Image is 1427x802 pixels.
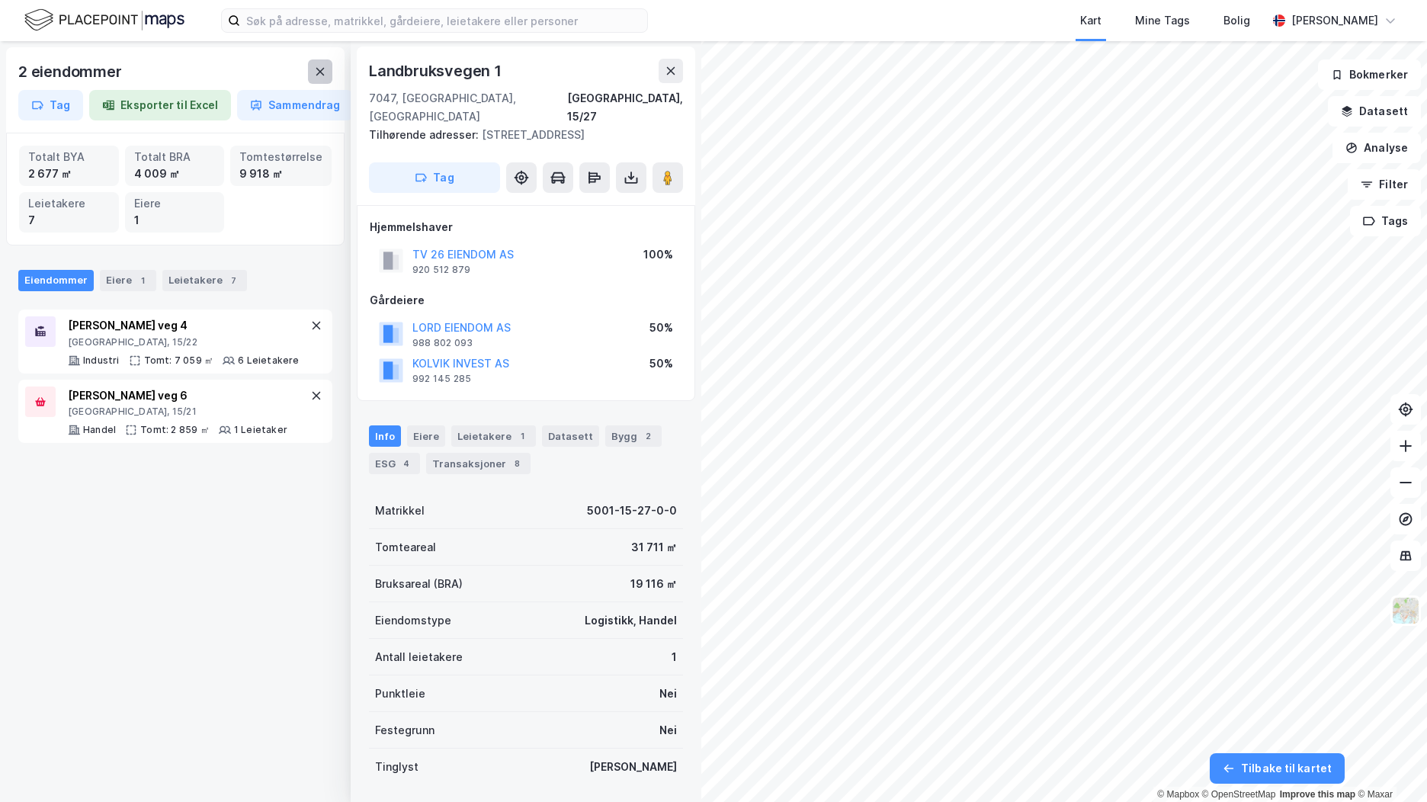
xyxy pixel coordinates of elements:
[83,354,120,367] div: Industri
[1210,753,1345,784] button: Tilbake til kartet
[672,648,677,666] div: 1
[369,425,401,447] div: Info
[162,270,247,291] div: Leietakere
[369,128,482,141] span: Tilhørende adresser:
[1351,729,1427,802] iframe: Chat Widget
[1328,96,1421,127] button: Datasett
[68,406,287,418] div: [GEOGRAPHIC_DATA], 15/21
[659,685,677,703] div: Nei
[375,611,451,630] div: Eiendomstype
[1202,789,1276,800] a: OpenStreetMap
[649,354,673,373] div: 50%
[567,89,683,126] div: [GEOGRAPHIC_DATA], 15/27
[234,424,287,436] div: 1 Leietaker
[134,212,216,229] div: 1
[1391,596,1420,625] img: Z
[18,90,83,120] button: Tag
[238,354,299,367] div: 6 Leietakere
[28,149,110,165] div: Totalt BYA
[369,59,505,83] div: Landbruksvegen 1
[1348,169,1421,200] button: Filter
[89,90,231,120] button: Eksporter til Excel
[1318,59,1421,90] button: Bokmerker
[375,502,425,520] div: Matrikkel
[605,425,662,447] div: Bygg
[28,195,110,212] div: Leietakere
[585,611,677,630] div: Logistikk, Handel
[1080,11,1102,30] div: Kart
[649,319,673,337] div: 50%
[451,425,536,447] div: Leietakere
[134,195,216,212] div: Eiere
[369,162,500,193] button: Tag
[631,538,677,557] div: 31 711 ㎡
[1291,11,1378,30] div: [PERSON_NAME]
[1280,789,1355,800] a: Improve this map
[659,721,677,739] div: Nei
[1351,729,1427,802] div: Kontrollprogram for chat
[144,354,214,367] div: Tomt: 7 059 ㎡
[640,428,656,444] div: 2
[1157,789,1199,800] a: Mapbox
[375,575,463,593] div: Bruksareal (BRA)
[83,424,116,436] div: Handel
[589,758,677,776] div: [PERSON_NAME]
[509,456,524,471] div: 8
[240,9,647,32] input: Søk på adresse, matrikkel, gårdeiere, leietakere eller personer
[1135,11,1190,30] div: Mine Tags
[630,575,677,593] div: 19 116 ㎡
[375,648,463,666] div: Antall leietakere
[370,218,682,236] div: Hjemmelshaver
[237,90,353,120] button: Sammendrag
[369,126,671,144] div: [STREET_ADDRESS]
[515,428,530,444] div: 1
[1350,206,1421,236] button: Tags
[375,685,425,703] div: Punktleie
[140,424,210,436] div: Tomt: 2 859 ㎡
[134,149,216,165] div: Totalt BRA
[542,425,599,447] div: Datasett
[370,291,682,310] div: Gårdeiere
[369,89,567,126] div: 7047, [GEOGRAPHIC_DATA], [GEOGRAPHIC_DATA]
[369,453,420,474] div: ESG
[399,456,414,471] div: 4
[28,212,110,229] div: 7
[28,165,110,182] div: 2 677 ㎡
[375,721,435,739] div: Festegrunn
[426,453,531,474] div: Transaksjoner
[239,165,322,182] div: 9 918 ㎡
[68,336,300,348] div: [GEOGRAPHIC_DATA], 15/22
[226,273,241,288] div: 7
[1223,11,1250,30] div: Bolig
[68,387,287,405] div: [PERSON_NAME] veg 6
[239,149,322,165] div: Tomtestørrelse
[412,337,473,349] div: 988 802 093
[643,245,673,264] div: 100%
[407,425,445,447] div: Eiere
[135,273,150,288] div: 1
[375,758,418,776] div: Tinglyst
[587,502,677,520] div: 5001-15-27-0-0
[412,373,471,385] div: 992 145 285
[68,316,300,335] div: [PERSON_NAME] veg 4
[18,59,125,84] div: 2 eiendommer
[100,270,156,291] div: Eiere
[24,7,184,34] img: logo.f888ab2527a4732fd821a326f86c7f29.svg
[412,264,470,276] div: 920 512 879
[134,165,216,182] div: 4 009 ㎡
[1332,133,1421,163] button: Analyse
[18,270,94,291] div: Eiendommer
[375,538,436,557] div: Tomteareal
